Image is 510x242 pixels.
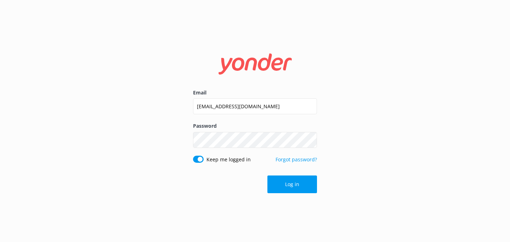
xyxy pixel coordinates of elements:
[193,122,317,130] label: Password
[193,98,317,114] input: user@emailaddress.com
[267,175,317,193] button: Log in
[303,133,317,147] button: Show password
[276,156,317,163] a: Forgot password?
[206,156,251,163] label: Keep me logged in
[193,89,317,97] label: Email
